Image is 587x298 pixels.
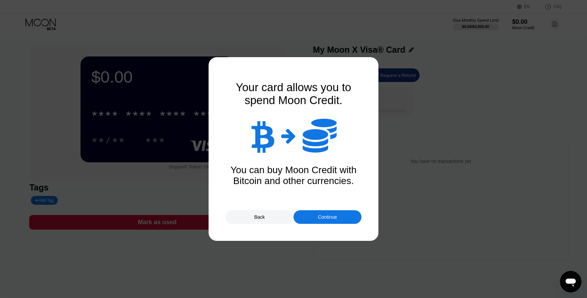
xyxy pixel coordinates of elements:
iframe: Кнопка запуска окна обмена сообщениями [560,271,582,293]
div:  [303,117,337,154]
div:  [250,119,274,153]
div: Continue [293,210,361,224]
div: Back [226,210,293,224]
div: Your card allows you to spend Moon Credit. [226,81,361,107]
div:  [281,127,296,144]
div: You can buy Moon Credit with Bitcoin and other currencies. [226,165,361,186]
div: Continue [318,214,337,220]
div: Back [254,214,265,220]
